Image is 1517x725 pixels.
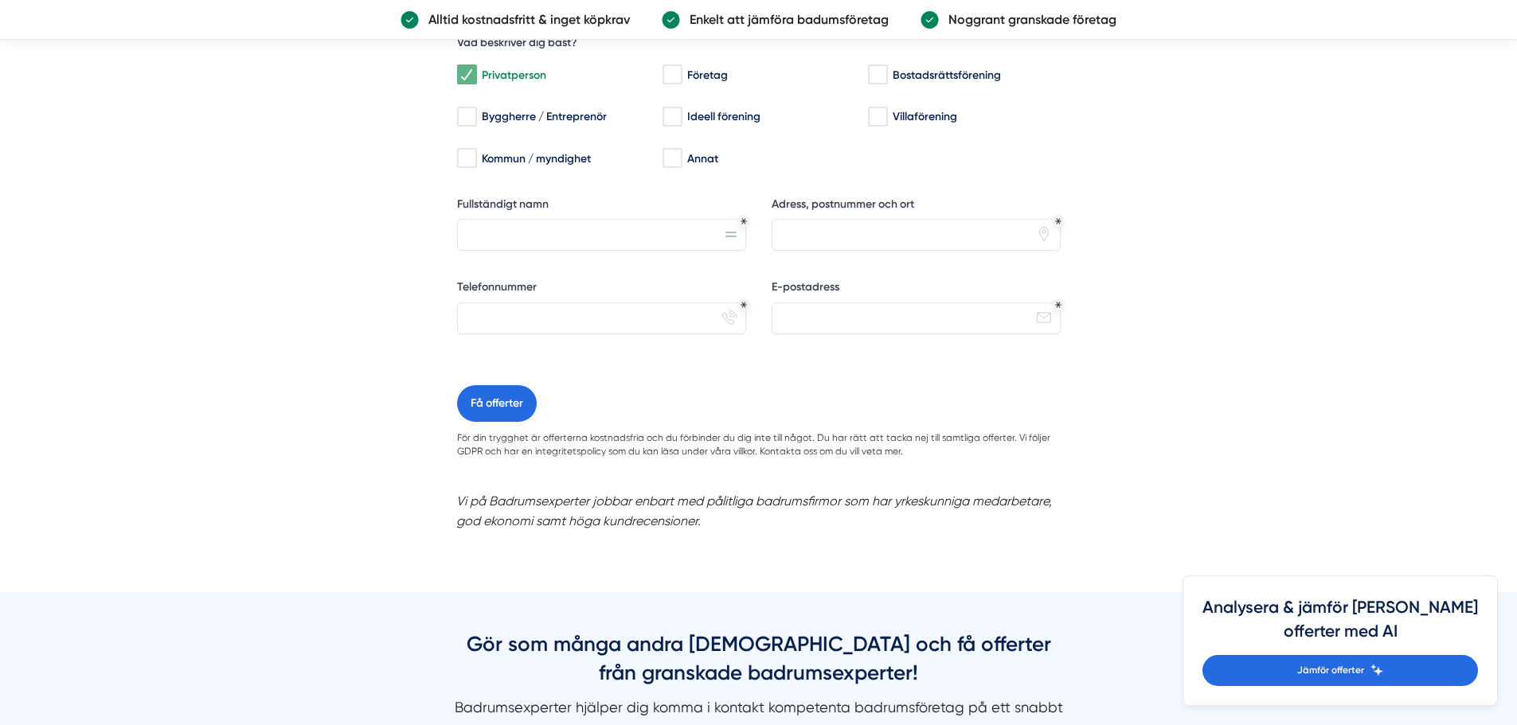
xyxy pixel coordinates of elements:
[868,109,886,125] input: Villaförening
[741,302,747,308] div: Obligatoriskt
[457,197,746,216] label: Fullständigt namn
[1055,218,1062,224] div: Obligatoriskt
[663,150,681,166] input: Annat
[680,10,889,29] p: Enkelt att jämföra badumsföretag
[772,279,1061,299] label: E-postadress
[453,630,1065,696] h3: Gör som många andra [DEMOGRAPHIC_DATA] och få offerter från granskade badrumsexperter!
[456,493,1052,528] em: Vi på Badrumsexperter jobbar enbart med pålitliga badrumsfirmor som har yrkeskunniga medarbetare,...
[457,150,475,166] input: Kommun / myndighet
[663,67,681,83] input: Företag
[741,218,747,224] div: Obligatoriskt
[1297,663,1364,678] span: Jämför offerter
[457,279,746,299] label: Telefonnummer
[457,431,1061,458] p: För din trygghet är offerterna kostnadsfria och du förbinder du dig inte till något. Du har rätt ...
[419,10,630,29] p: Alltid kostnadsfritt & inget köpkrav
[1202,655,1478,686] a: Jämför offerter
[772,197,1061,216] label: Adress, postnummer och ort
[1055,302,1062,308] div: Obligatoriskt
[1202,595,1478,655] h4: Analysera & jämför [PERSON_NAME] offerter med AI
[457,385,537,422] button: Få offerter
[457,35,577,55] h5: Vad beskriver dig bäst?
[939,10,1116,29] p: Noggrant granskade företag
[457,109,475,125] input: Byggherre / Entreprenör
[457,67,475,83] input: Privatperson
[868,67,886,83] input: Bostadsrättsförening
[663,109,681,125] input: Ideell förening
